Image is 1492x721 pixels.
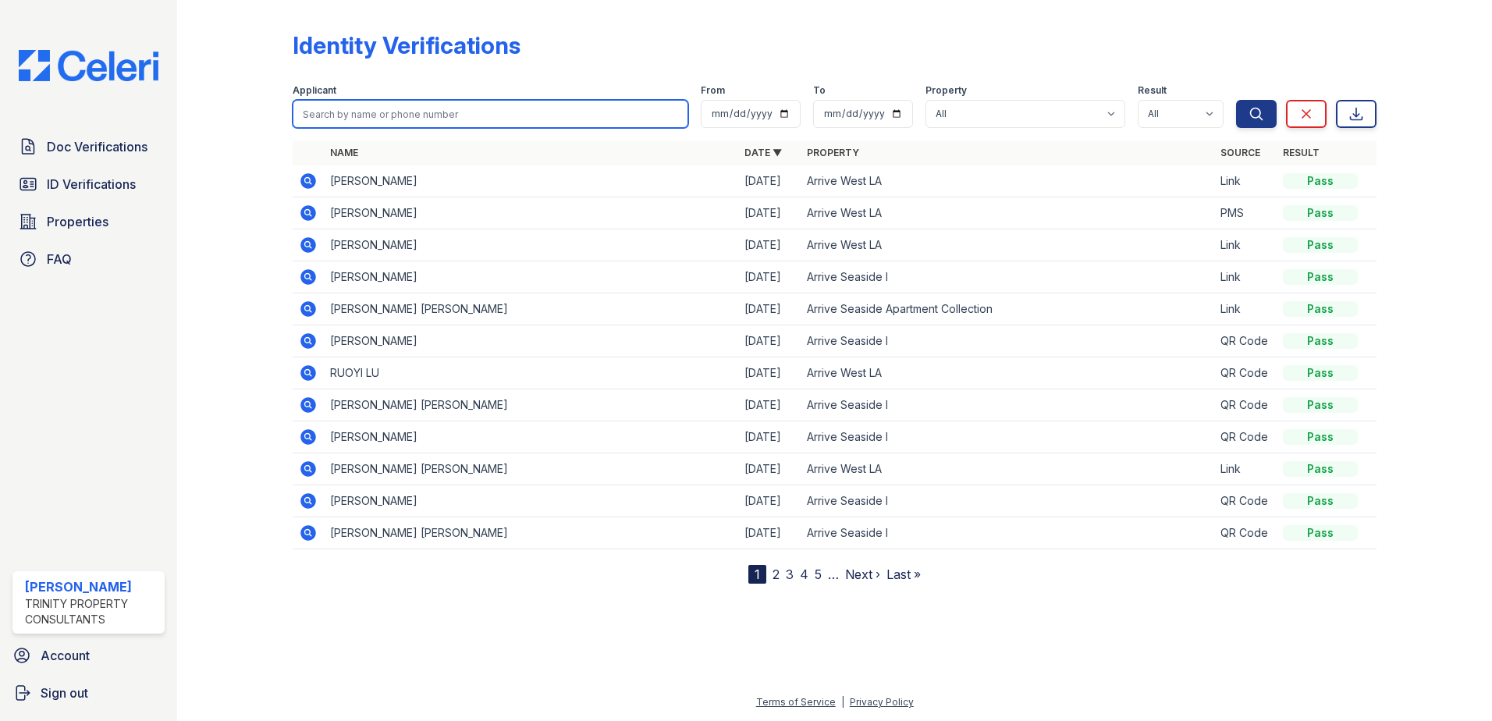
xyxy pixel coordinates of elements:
td: QR Code [1214,517,1277,549]
div: Pass [1283,333,1358,349]
a: Next › [845,566,880,582]
div: Trinity Property Consultants [25,596,158,627]
td: [PERSON_NAME] [PERSON_NAME] [324,517,738,549]
td: [DATE] [738,229,801,261]
a: Last » [886,566,921,582]
input: Search by name or phone number [293,100,688,128]
td: QR Code [1214,389,1277,421]
div: Pass [1283,525,1358,541]
td: Link [1214,165,1277,197]
a: Privacy Policy [850,696,914,708]
td: Arrive West LA [801,357,1215,389]
span: Account [41,646,90,665]
td: Arrive West LA [801,197,1215,229]
a: 4 [800,566,808,582]
td: Arrive West LA [801,165,1215,197]
td: Arrive Seaside I [801,325,1215,357]
div: 1 [748,565,766,584]
td: [PERSON_NAME] [PERSON_NAME] [324,389,738,421]
td: Link [1214,453,1277,485]
td: [DATE] [738,389,801,421]
a: 5 [815,566,822,582]
div: Pass [1283,269,1358,285]
a: 3 [786,566,794,582]
a: Doc Verifications [12,131,165,162]
td: QR Code [1214,421,1277,453]
span: ID Verifications [47,175,136,194]
div: | [841,696,844,708]
td: [PERSON_NAME] [324,197,738,229]
td: [PERSON_NAME] [PERSON_NAME] [324,293,738,325]
td: [PERSON_NAME] [PERSON_NAME] [324,453,738,485]
a: Sign out [6,677,171,709]
span: Properties [47,212,108,231]
div: Pass [1283,397,1358,413]
td: [PERSON_NAME] [324,165,738,197]
td: [PERSON_NAME] [324,421,738,453]
label: To [813,84,826,97]
a: Properties [12,206,165,237]
td: QR Code [1214,357,1277,389]
label: From [701,84,725,97]
td: Arrive West LA [801,453,1215,485]
div: Identity Verifications [293,31,520,59]
a: 2 [773,566,780,582]
td: [DATE] [738,517,801,549]
div: Pass [1283,461,1358,477]
a: Date ▼ [744,147,782,158]
td: Link [1214,293,1277,325]
td: [DATE] [738,453,801,485]
label: Result [1138,84,1167,97]
td: [PERSON_NAME] [324,261,738,293]
td: [DATE] [738,357,801,389]
div: Pass [1283,301,1358,317]
img: CE_Logo_Blue-a8612792a0a2168367f1c8372b55b34899dd931a85d93a1a3d3e32e68fde9ad4.png [6,50,171,81]
td: RUOYI LU [324,357,738,389]
td: QR Code [1214,485,1277,517]
div: Pass [1283,365,1358,381]
td: Arrive West LA [801,229,1215,261]
a: FAQ [12,243,165,275]
span: FAQ [47,250,72,268]
td: Arrive Seaside I [801,421,1215,453]
td: [DATE] [738,197,801,229]
td: [DATE] [738,485,801,517]
td: [DATE] [738,293,801,325]
td: QR Code [1214,325,1277,357]
td: Link [1214,229,1277,261]
a: Account [6,640,171,671]
td: [PERSON_NAME] [324,229,738,261]
div: Pass [1283,237,1358,253]
div: Pass [1283,493,1358,509]
a: Terms of Service [756,696,836,708]
a: Name [330,147,358,158]
div: Pass [1283,429,1358,445]
span: Sign out [41,684,88,702]
td: Arrive Seaside I [801,485,1215,517]
label: Property [925,84,967,97]
div: Pass [1283,173,1358,189]
td: Link [1214,261,1277,293]
td: [DATE] [738,165,801,197]
td: Arrive Seaside I [801,389,1215,421]
td: [DATE] [738,325,801,357]
div: Pass [1283,205,1358,221]
span: … [828,565,839,584]
td: [PERSON_NAME] [324,325,738,357]
td: [DATE] [738,261,801,293]
td: Arrive Seaside I [801,517,1215,549]
td: Arrive Seaside I [801,261,1215,293]
td: PMS [1214,197,1277,229]
a: ID Verifications [12,169,165,200]
div: [PERSON_NAME] [25,577,158,596]
label: Applicant [293,84,336,97]
a: Result [1283,147,1320,158]
a: Property [807,147,859,158]
span: Doc Verifications [47,137,147,156]
td: [DATE] [738,421,801,453]
td: Arrive Seaside Apartment Collection [801,293,1215,325]
a: Source [1220,147,1260,158]
td: [PERSON_NAME] [324,485,738,517]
